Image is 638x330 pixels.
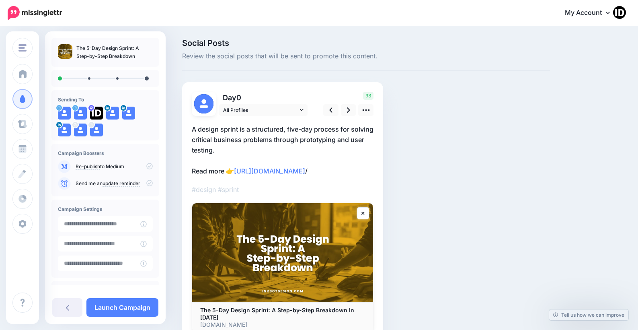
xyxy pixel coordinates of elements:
[236,93,241,102] span: 0
[76,44,153,60] p: The 5-Day Design Sprint: A Step-by-Step Breakdown
[182,51,550,62] span: Review the social posts that will be sent to promote this content.
[219,92,309,103] p: Day
[234,167,305,175] a: [URL][DOMAIN_NAME]
[363,92,373,100] span: 93
[74,124,87,136] img: user_default_image.png
[58,124,71,136] img: user_default_image.png
[549,309,628,320] a: Tell us how we can improve
[219,104,308,116] a: All Profiles
[122,107,135,120] img: user_default_image.png
[106,107,119,120] img: user_default_image.png
[76,180,153,187] p: Send me an
[200,321,365,328] p: [DOMAIN_NAME]
[58,44,72,59] img: 756e8fb88e2af1982c1d2e6412f0f7ef_thumb.jpg
[90,124,103,136] img: user_default_image.png
[58,97,153,103] h4: Sending To
[194,94,213,113] img: user_default_image.png
[200,307,354,321] b: The 5-Day Design Sprint: A Step-by-Step Breakdown In [DATE]
[103,180,140,187] a: update reminder
[76,163,153,170] p: to Medium
[8,6,62,20] img: Missinglettr
[74,107,87,120] img: user_default_image.png
[58,107,71,120] img: user_default_image.png
[192,203,373,302] img: The 5-Day Design Sprint: A Step-by-Step Breakdown In 2025
[182,39,550,47] span: Social Posts
[18,44,27,52] img: menu.png
[58,206,153,212] h4: Campaign Settings
[76,163,100,170] a: Re-publish
[90,107,103,120] img: 1e48ff9f2243147a-86290.png
[557,3,626,23] a: My Account
[223,106,298,114] span: All Profiles
[58,150,153,156] h4: Campaign Boosters
[192,124,373,176] p: A design sprint is a structured, five-day process for solving critical business problems through ...
[192,184,373,195] p: #design #sprint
